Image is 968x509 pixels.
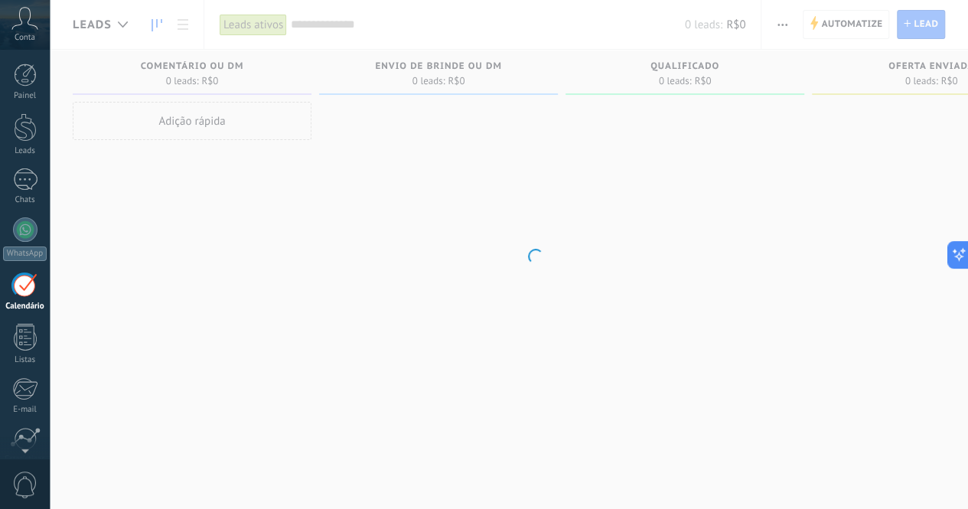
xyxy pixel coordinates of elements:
[3,355,47,365] div: Listas
[15,33,35,43] span: Conta
[3,405,47,415] div: E-mail
[3,146,47,156] div: Leads
[3,195,47,205] div: Chats
[3,246,47,261] div: WhatsApp
[3,91,47,101] div: Painel
[3,302,47,312] div: Calendário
